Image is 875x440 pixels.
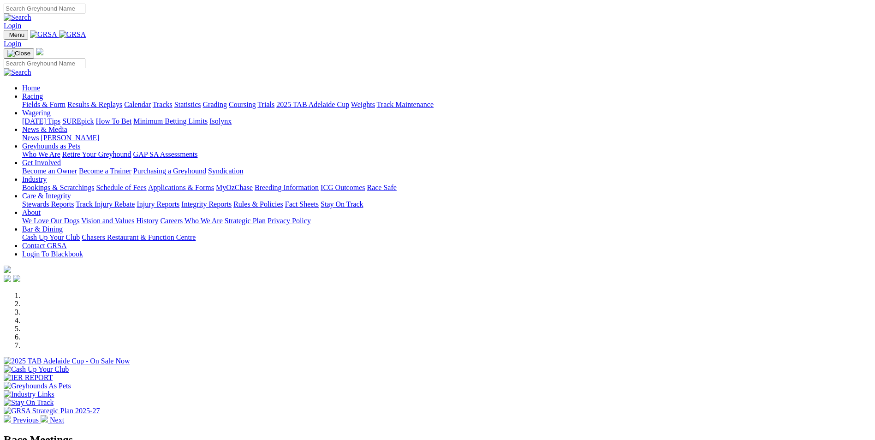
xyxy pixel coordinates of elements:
[160,217,183,225] a: Careers
[4,266,11,273] img: logo-grsa-white.png
[181,200,232,208] a: Integrity Reports
[22,184,871,192] div: Industry
[41,416,64,424] a: Next
[367,184,396,191] a: Race Safe
[13,416,39,424] span: Previous
[225,217,266,225] a: Strategic Plan
[22,167,77,175] a: Become an Owner
[22,142,80,150] a: Greyhounds as Pets
[4,13,31,22] img: Search
[22,134,871,142] div: News & Media
[59,30,86,39] img: GRSA
[4,374,53,382] img: IER REPORT
[82,233,196,241] a: Chasers Restaurant & Function Centre
[4,416,41,424] a: Previous
[377,101,434,108] a: Track Maintenance
[22,200,74,208] a: Stewards Reports
[4,382,71,390] img: Greyhounds As Pets
[4,4,85,13] input: Search
[9,31,24,38] span: Menu
[4,415,11,422] img: chevron-left-pager-white.svg
[81,217,134,225] a: Vision and Values
[30,30,57,39] img: GRSA
[133,150,198,158] a: GAP SA Assessments
[4,357,130,365] img: 2025 TAB Adelaide Cup - On Sale Now
[4,365,69,374] img: Cash Up Your Club
[22,150,60,158] a: Who We Are
[22,184,94,191] a: Bookings & Scratchings
[7,50,30,57] img: Close
[96,117,132,125] a: How To Bet
[4,68,31,77] img: Search
[22,167,871,175] div: Get Involved
[285,200,319,208] a: Fact Sheets
[4,59,85,68] input: Search
[22,200,871,208] div: Care & Integrity
[203,101,227,108] a: Grading
[136,217,158,225] a: History
[124,101,151,108] a: Calendar
[22,233,871,242] div: Bar & Dining
[153,101,173,108] a: Tracks
[22,225,63,233] a: Bar & Dining
[209,117,232,125] a: Isolynx
[50,416,64,424] span: Next
[4,30,28,40] button: Toggle navigation
[22,84,40,92] a: Home
[137,200,179,208] a: Injury Reports
[22,125,67,133] a: News & Media
[255,184,319,191] a: Breeding Information
[216,184,253,191] a: MyOzChase
[22,192,71,200] a: Care & Integrity
[148,184,214,191] a: Applications & Forms
[133,167,206,175] a: Purchasing a Greyhound
[4,398,54,407] img: Stay On Track
[13,275,20,282] img: twitter.svg
[133,117,208,125] a: Minimum Betting Limits
[62,117,94,125] a: SUREpick
[22,217,871,225] div: About
[185,217,223,225] a: Who We Are
[4,407,100,415] img: GRSA Strategic Plan 2025-27
[4,40,21,48] a: Login
[22,217,79,225] a: We Love Our Dogs
[22,233,80,241] a: Cash Up Your Club
[4,275,11,282] img: facebook.svg
[22,242,66,250] a: Contact GRSA
[22,134,39,142] a: News
[22,101,65,108] a: Fields & Form
[36,48,43,55] img: logo-grsa-white.png
[174,101,201,108] a: Statistics
[22,92,43,100] a: Racing
[4,48,34,59] button: Toggle navigation
[229,101,256,108] a: Coursing
[208,167,243,175] a: Syndication
[22,117,871,125] div: Wagering
[276,101,349,108] a: 2025 TAB Adelaide Cup
[4,390,54,398] img: Industry Links
[22,159,61,166] a: Get Involved
[22,109,51,117] a: Wagering
[22,175,47,183] a: Industry
[96,184,146,191] a: Schedule of Fees
[22,250,83,258] a: Login To Blackbook
[22,101,871,109] div: Racing
[76,200,135,208] a: Track Injury Rebate
[351,101,375,108] a: Weights
[41,415,48,422] img: chevron-right-pager-white.svg
[62,150,131,158] a: Retire Your Greyhound
[79,167,131,175] a: Become a Trainer
[233,200,283,208] a: Rules & Policies
[22,150,871,159] div: Greyhounds as Pets
[22,208,41,216] a: About
[321,184,365,191] a: ICG Outcomes
[67,101,122,108] a: Results & Replays
[41,134,99,142] a: [PERSON_NAME]
[321,200,363,208] a: Stay On Track
[4,22,21,30] a: Login
[22,117,60,125] a: [DATE] Tips
[268,217,311,225] a: Privacy Policy
[257,101,274,108] a: Trials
